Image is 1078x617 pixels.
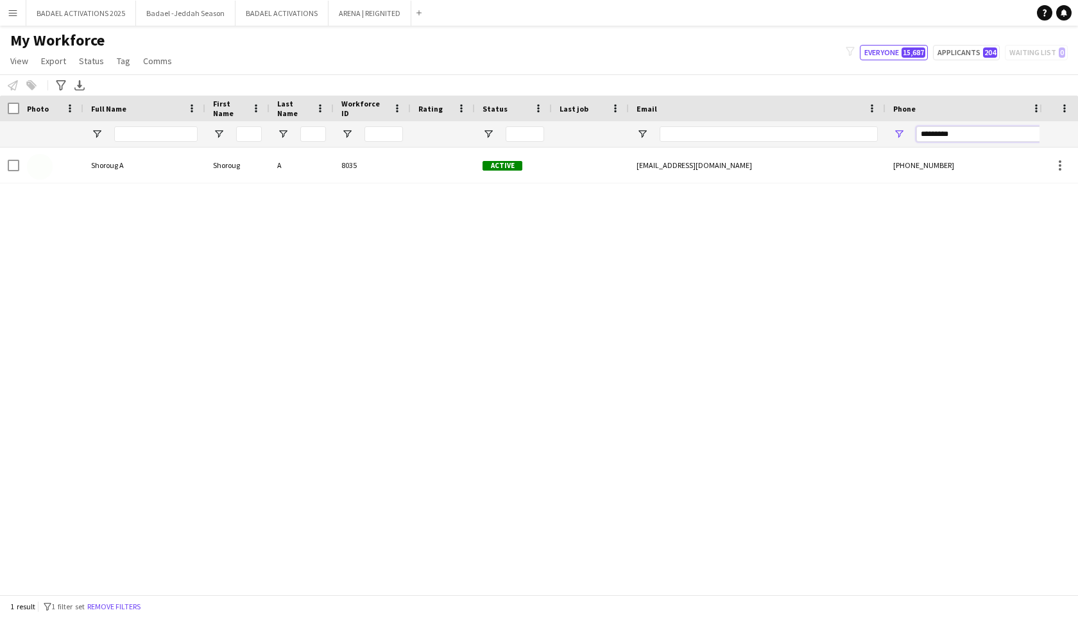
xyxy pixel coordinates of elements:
app-action-btn: Advanced filters [53,78,69,93]
div: [EMAIL_ADDRESS][DOMAIN_NAME] [629,148,886,183]
input: Email Filter Input [660,126,878,142]
button: Open Filter Menu [483,128,494,140]
a: Export [36,53,71,69]
button: Open Filter Menu [213,128,225,140]
button: Badael -Jeddah Season [136,1,235,26]
span: Active [483,161,522,171]
span: My Workforce [10,31,105,50]
span: 15,687 [902,47,925,58]
span: Full Name [91,104,126,114]
span: Last job [560,104,588,114]
span: Status [483,104,508,114]
img: Shoroug A [27,154,53,180]
a: Status [74,53,109,69]
span: 204 [983,47,997,58]
button: Open Filter Menu [893,128,905,140]
span: Phone [893,104,916,114]
span: Shoroug A [91,160,124,170]
span: Status [79,55,104,67]
span: Comms [143,55,172,67]
input: Full Name Filter Input [114,126,198,142]
app-action-btn: Export XLSX [72,78,87,93]
button: ARENA | REIGNITED [329,1,411,26]
input: Last Name Filter Input [300,126,326,142]
a: Comms [138,53,177,69]
div: [PHONE_NUMBER] [886,148,1050,183]
button: BADAEL ACTIVATIONS 2025 [26,1,136,26]
button: Remove filters [85,600,143,614]
span: Last Name [277,99,311,118]
div: 8035 [334,148,411,183]
button: Applicants204 [933,45,1000,60]
span: First Name [213,99,246,118]
span: Rating [418,104,443,114]
span: Photo [27,104,49,114]
span: Export [41,55,66,67]
div: Shoroug [205,148,269,183]
span: Workforce ID [341,99,388,118]
button: Open Filter Menu [91,128,103,140]
span: Tag [117,55,130,67]
div: A [269,148,334,183]
button: Open Filter Menu [637,128,648,140]
button: Open Filter Menu [277,128,289,140]
a: View [5,53,33,69]
span: View [10,55,28,67]
a: Tag [112,53,135,69]
button: Open Filter Menu [341,128,353,140]
span: Email [637,104,657,114]
input: Status Filter Input [506,126,544,142]
input: Workforce ID Filter Input [364,126,403,142]
button: BADAEL ACTIVATIONS [235,1,329,26]
button: Everyone15,687 [860,45,928,60]
input: First Name Filter Input [236,126,262,142]
input: Phone Filter Input [916,126,1042,142]
span: 1 filter set [51,602,85,611]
